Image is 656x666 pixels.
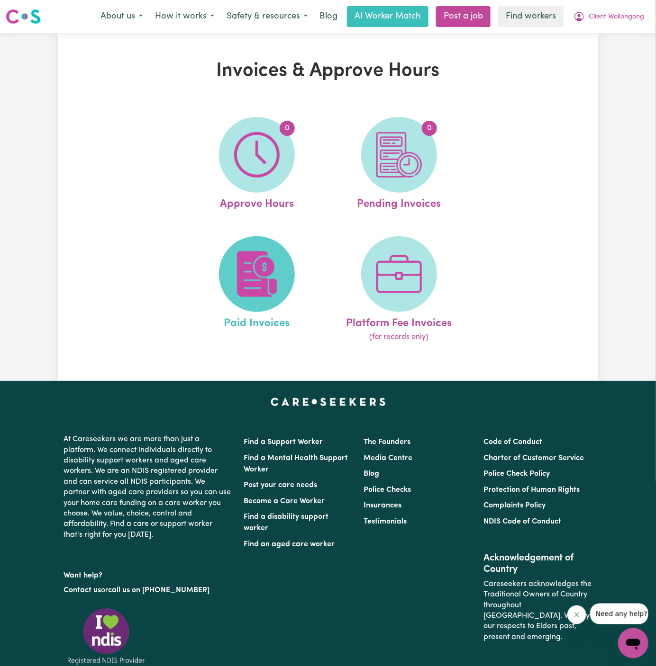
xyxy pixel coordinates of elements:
[436,6,491,27] a: Post a job
[244,481,317,489] a: Post your care needs
[567,7,650,27] button: My Account
[484,454,584,462] a: Charter of Customer Service
[189,117,325,213] a: Approve Hours
[484,552,592,575] h2: Acknowledgement of Country
[189,236,325,343] a: Paid Invoices
[244,513,328,532] a: Find a disability support worker
[364,486,411,494] a: Police Checks
[271,398,386,406] a: Careseekers home page
[331,117,467,213] a: Pending Invoices
[346,312,452,332] span: Platform Fee Invoices
[484,486,580,494] a: Protection of Human Rights
[347,6,428,27] a: AI Worker Match
[498,6,564,27] a: Find workers
[369,331,428,343] span: (for records only)
[149,7,220,27] button: How it works
[364,454,412,462] a: Media Centre
[244,438,323,446] a: Find a Support Worker
[6,6,41,27] a: Careseekers logo
[154,60,502,82] h1: Invoices & Approve Hours
[364,470,379,478] a: Blog
[364,502,401,509] a: Insurances
[108,586,210,594] a: call us on [PHONE_NUMBER]
[220,193,294,213] span: Approve Hours
[220,7,314,27] button: Safety & resources
[422,121,437,136] span: 0
[589,12,644,22] span: Client Wollongong
[64,567,232,581] p: Want help?
[94,7,149,27] button: About us
[64,581,232,599] p: or
[590,604,648,624] iframe: Message from company
[64,607,149,666] img: Registered NDIS provider
[331,236,467,343] a: Platform Fee Invoices(for records only)
[244,541,335,548] a: Find an aged care worker
[484,518,562,525] a: NDIS Code of Conduct
[244,497,325,505] a: Become a Care Worker
[244,454,348,473] a: Find a Mental Health Support Worker
[357,193,441,213] span: Pending Invoices
[618,628,648,658] iframe: Button to launch messaging window
[567,605,586,624] iframe: Close message
[484,575,592,646] p: Careseekers acknowledges the Traditional Owners of Country throughout [GEOGRAPHIC_DATA]. We pay o...
[64,586,101,594] a: Contact us
[484,470,550,478] a: Police Check Policy
[64,430,232,544] p: At Careseekers we are more than just a platform. We connect individuals directly to disability su...
[314,6,343,27] a: Blog
[364,518,407,525] a: Testimonials
[484,438,543,446] a: Code of Conduct
[280,121,295,136] span: 0
[224,312,290,332] span: Paid Invoices
[364,438,410,446] a: The Founders
[6,8,41,25] img: Careseekers logo
[484,502,546,509] a: Complaints Policy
